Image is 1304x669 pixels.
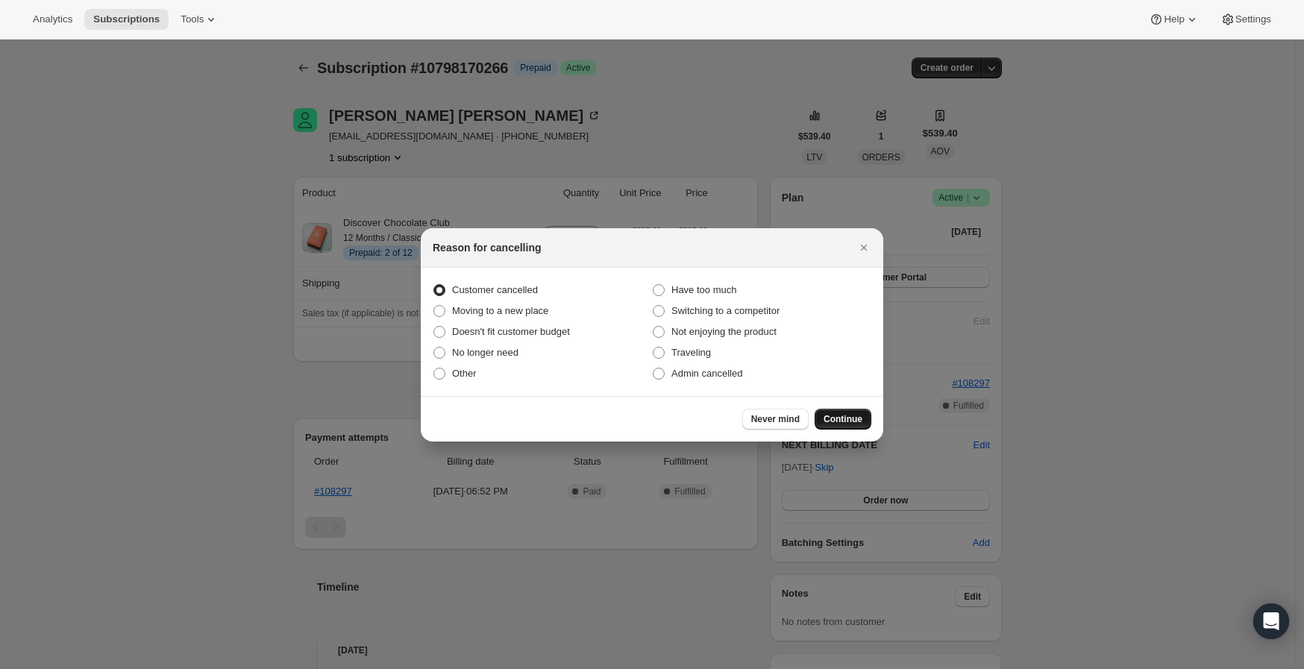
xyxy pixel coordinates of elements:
[452,284,538,295] span: Customer cancelled
[33,13,72,25] span: Analytics
[452,347,518,358] span: No longer need
[1235,13,1271,25] span: Settings
[853,237,874,258] button: Close
[1164,13,1184,25] span: Help
[24,9,81,30] button: Analytics
[1211,9,1280,30] button: Settings
[671,326,777,337] span: Not enjoying the product
[452,326,570,337] span: Doesn't fit customer budget
[93,13,160,25] span: Subscriptions
[181,13,204,25] span: Tools
[452,305,548,316] span: Moving to a new place
[671,305,780,316] span: Switching to a competitor
[824,413,862,425] span: Continue
[452,368,477,379] span: Other
[671,368,742,379] span: Admin cancelled
[84,9,169,30] button: Subscriptions
[1253,603,1289,639] div: Open Intercom Messenger
[742,409,809,430] button: Never mind
[172,9,228,30] button: Tools
[751,413,800,425] span: Never mind
[671,347,711,358] span: Traveling
[815,409,871,430] button: Continue
[1140,9,1208,30] button: Help
[433,240,541,255] h2: Reason for cancelling
[671,284,736,295] span: Have too much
